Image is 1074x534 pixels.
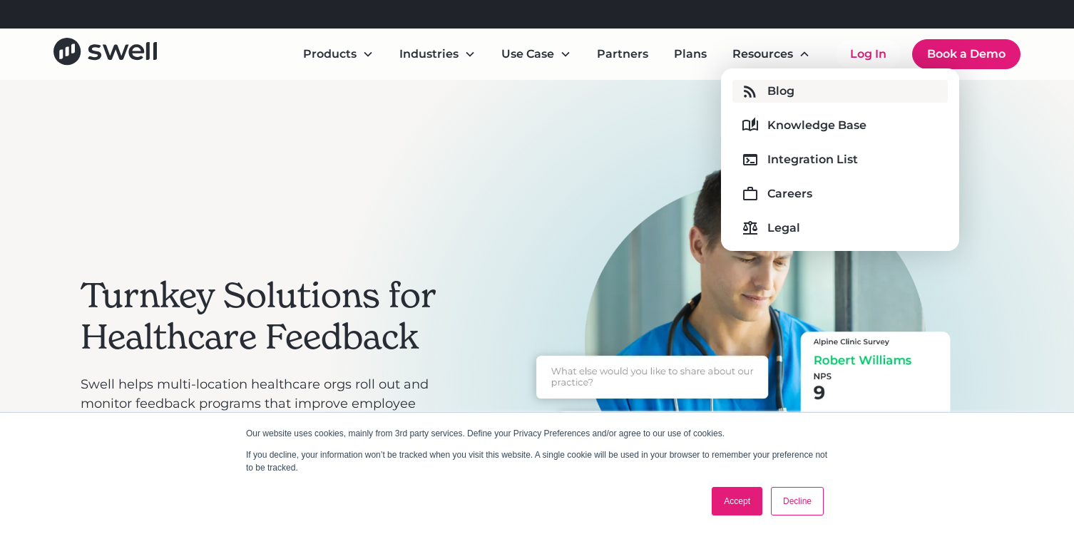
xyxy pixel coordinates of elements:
[836,40,901,68] a: Log In
[712,487,762,515] a: Accept
[823,380,1074,534] iframe: Chat Widget
[501,46,554,63] div: Use Case
[767,220,800,237] div: Legal
[81,375,466,433] p: Swell helps multi-location healthcare orgs roll out and monitor feedback programs that improve em...
[732,148,948,171] a: Integration List
[732,46,793,63] div: Resources
[771,487,824,515] a: Decline
[388,40,487,68] div: Industries
[721,40,822,68] div: Resources
[490,40,583,68] div: Use Case
[585,40,660,68] a: Partners
[246,427,828,440] p: Our website uses cookies, mainly from 3rd party services. Define your Privacy Preferences and/or ...
[732,183,948,205] a: Careers
[53,38,157,70] a: home
[246,448,828,474] p: If you decline, your information won’t be tracked when you visit this website. A single cookie wi...
[767,117,866,134] div: Knowledge Base
[399,46,459,63] div: Industries
[292,40,385,68] div: Products
[767,83,794,100] div: Blog
[732,217,948,240] a: Legal
[732,114,948,137] a: Knowledge Base
[81,275,466,357] h2: Turnkey Solutions for Healthcare Feedback
[303,46,357,63] div: Products
[912,39,1021,69] a: Book a Demo
[663,40,718,68] a: Plans
[767,185,812,202] div: Careers
[732,80,948,103] a: Blog
[767,151,858,168] div: Integration List
[721,68,959,251] nav: Resources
